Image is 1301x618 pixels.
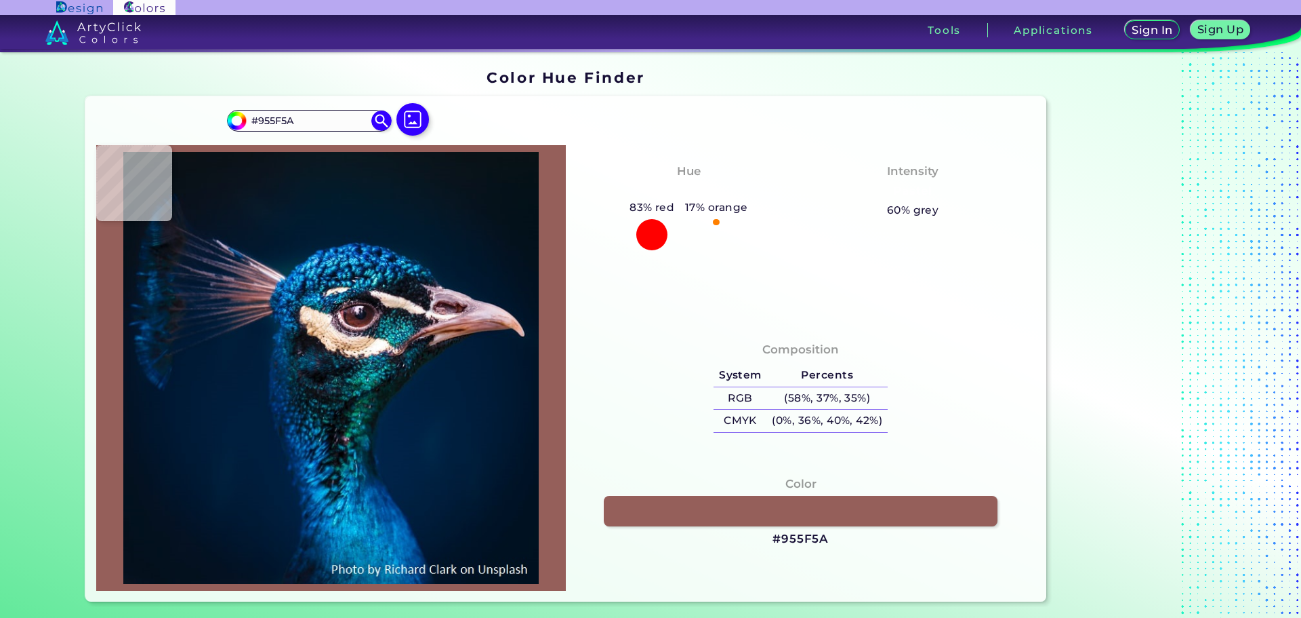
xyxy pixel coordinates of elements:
[887,161,938,181] h4: Intensity
[714,364,766,387] h5: System
[772,531,829,547] h3: #955F5A
[624,199,680,216] h5: 83% red
[767,364,888,387] h5: Percents
[767,410,888,432] h5: (0%, 36%, 40%, 42%)
[1132,24,1172,35] h5: Sign In
[103,152,559,584] img: img_pavlin.jpg
[1052,64,1221,607] iframe: Advertisement
[487,67,644,88] h1: Color Hue Finder
[1125,20,1180,39] a: Sign In
[888,183,938,199] h3: Pastel
[762,340,839,360] h4: Composition
[1014,25,1093,35] h3: Applications
[1191,20,1250,39] a: Sign Up
[714,387,766,410] h5: RGB
[680,199,753,216] h5: 17% orange
[767,387,888,410] h5: (58%, 37%, 35%)
[645,183,732,199] h3: Orangy Red
[785,474,817,494] h4: Color
[1197,24,1243,35] h5: Sign Up
[45,20,141,45] img: logo_artyclick_colors_white.svg
[677,161,701,181] h4: Hue
[56,1,102,14] img: ArtyClick Design logo
[246,111,372,130] input: type color..
[714,410,766,432] h5: CMYK
[396,103,429,136] img: icon picture
[371,111,392,131] img: icon search
[887,201,939,219] h5: 60% grey
[928,25,961,35] h3: Tools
